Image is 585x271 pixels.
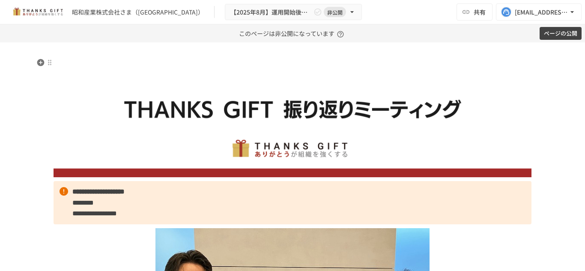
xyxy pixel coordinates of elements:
img: mMP1OxWUAhQbsRWCurg7vIHe5HqDpP7qZo7fRoNLXQh [10,5,65,19]
button: [EMAIL_ADDRESS][DOMAIN_NAME] [496,3,582,21]
span: 【2025年8月】運用開始後振り返りミーティング [230,7,312,18]
button: ページの公開 [540,27,582,40]
div: 昭和産業株式会社さま（[GEOGRAPHIC_DATA]） [72,8,204,17]
p: このページは非公開になっています [239,24,346,42]
div: [EMAIL_ADDRESS][DOMAIN_NAME] [515,7,568,18]
span: 共有 [474,7,486,17]
span: 非公開 [324,8,346,17]
button: 【2025年8月】運用開始後振り返りミーティング非公開 [225,4,362,21]
button: 共有 [457,3,492,21]
img: ywjCEzGaDRs6RHkpXm6202453qKEghjSpJ0uwcQsaCz [54,58,531,177]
